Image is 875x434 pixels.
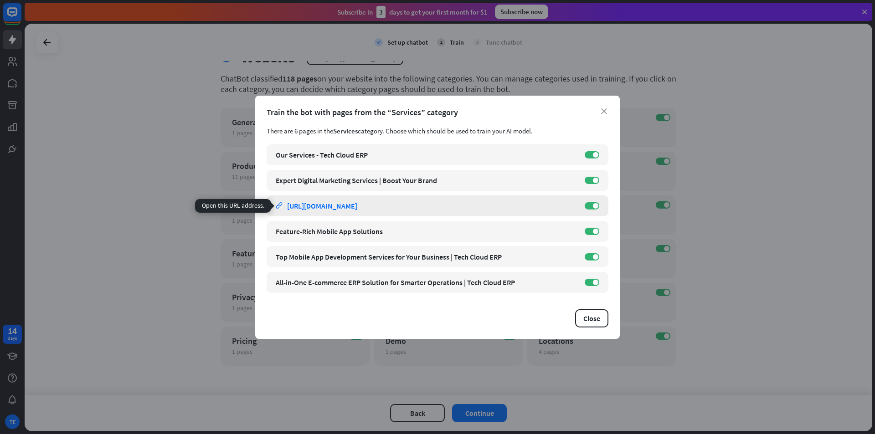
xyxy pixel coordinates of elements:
a: link [URL][DOMAIN_NAME] [276,195,576,216]
button: Open LiveChat chat widget [7,4,35,31]
div: [URL][DOMAIN_NAME] [287,201,357,210]
div: Train the bot with pages from the “Services” category [267,107,608,117]
div: All-in-One E-commerce ERP Solution for Smarter Operations | Tech Cloud ERP [276,278,576,287]
div: There are 6 pages in the category. Choose which should be used to train your AI model. [267,127,608,135]
i: link [276,202,283,209]
div: Top Mobile App Development Services for Your Business | Tech Cloud ERP [276,252,576,261]
div: Our Services - Tech Cloud ERP [276,150,576,159]
button: Close [575,309,608,327]
div: Feature-Rich Mobile App Solutions [276,227,576,236]
div: Expert Digital Marketing Services | Boost Your Brand [276,176,576,185]
span: Services [333,127,358,135]
i: close [601,108,607,114]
